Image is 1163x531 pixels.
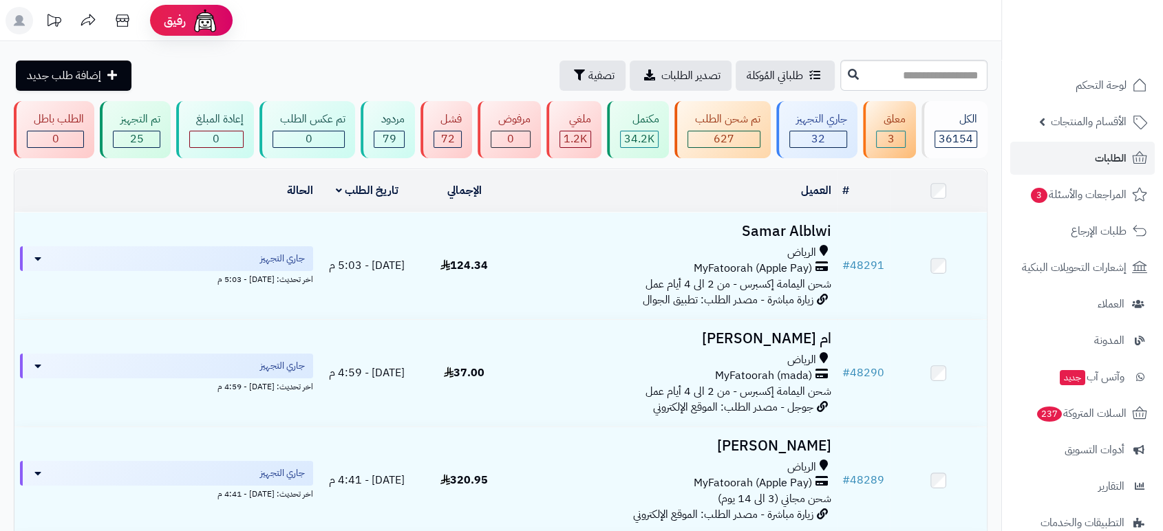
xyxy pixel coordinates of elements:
[418,101,475,158] a: فشل 72
[27,67,101,84] span: إضافة طلب جديد
[801,182,831,199] a: العميل
[434,111,462,127] div: فشل
[842,472,884,488] a: #48289
[441,131,455,147] span: 72
[1010,142,1155,175] a: الطلبات
[164,12,186,29] span: رفيق
[440,472,488,488] span: 320.95
[447,182,482,199] a: الإجمالي
[1010,215,1155,248] a: طلبات الإرجاع
[491,111,530,127] div: مرفوض
[190,131,243,147] div: 0
[1069,37,1150,66] img: logo-2.png
[374,131,403,147] div: 79
[1094,331,1124,350] span: المدونة
[1010,251,1155,284] a: إشعارات التحويلات البنكية
[643,292,813,308] span: زيارة مباشرة - مصدر الطلب: تطبيق الجوال
[1010,178,1155,211] a: المراجعات والأسئلة3
[440,257,488,274] span: 124.34
[27,111,84,127] div: الطلب باطل
[876,111,905,127] div: معلق
[273,131,344,147] div: 0
[329,257,405,274] span: [DATE] - 5:03 م
[475,101,543,158] a: مرفوض 0
[714,131,734,147] span: 627
[306,131,312,147] span: 0
[842,365,884,381] a: #48290
[1010,324,1155,357] a: المدونة
[260,359,305,373] span: جاري التجهيز
[1022,258,1127,277] span: إشعارات التحويلات البنكية
[718,490,831,507] span: شحن مجاني (3 الى 14 يوم)
[1010,69,1155,102] a: لوحة التحكم
[213,131,220,147] span: 0
[1037,407,1062,422] span: 237
[694,475,812,491] span: MyFatoorah (Apple Pay)
[588,67,615,84] span: تصفية
[559,61,626,91] button: تصفية
[491,131,529,147] div: 0
[329,472,405,488] span: [DATE] - 4:41 م
[544,101,604,158] a: ملغي 1.2K
[374,111,404,127] div: مردود
[1065,440,1124,459] span: أدوات التسويق
[645,276,831,292] span: شحن اليمامة إكسبرس - من 2 الى 4 أيام عمل
[260,252,305,265] span: جاري التجهيز
[645,383,831,400] span: شحن اليمامة إكسبرس - من 2 الى 4 أيام عمل
[604,101,672,158] a: مكتمل 34.2K
[1058,367,1124,387] span: وآتس آب
[113,111,160,127] div: تم التجهيز
[257,101,358,158] a: تم عكس الطلب 0
[747,67,803,84] span: طلباتي المُوكلة
[518,224,831,239] h3: Samar Alblwi
[1060,370,1085,385] span: جديد
[191,7,219,34] img: ai-face.png
[560,131,590,147] div: 1159
[1010,397,1155,430] a: السلات المتروكة237
[1010,470,1155,503] a: التقارير
[687,111,760,127] div: تم شحن الطلب
[1036,404,1127,423] span: السلات المتروكة
[1071,221,1127,241] span: طلبات الإرجاع
[1095,149,1127,168] span: الطلبات
[842,365,850,381] span: #
[518,438,831,454] h3: [PERSON_NAME]
[887,131,894,147] span: 3
[877,131,904,147] div: 3
[358,101,417,158] a: مردود 79
[1031,188,1047,203] span: 3
[1076,76,1127,95] span: لوحة التحكم
[715,368,812,384] span: MyFatoorah (mada)
[273,111,345,127] div: تم عكس الطلب
[1010,288,1155,321] a: العملاء
[653,399,813,415] span: جوجل - مصدر الطلب: الموقع الإلكتروني
[20,378,313,393] div: اخر تحديث: [DATE] - 4:59 م
[1010,433,1155,466] a: أدوات التسويق
[811,131,825,147] span: 32
[383,131,396,147] span: 79
[114,131,159,147] div: 25
[939,131,973,147] span: 36154
[1029,185,1127,204] span: المراجعات والأسئلة
[842,182,849,199] a: #
[444,365,484,381] span: 37.00
[919,101,990,158] a: الكل36154
[842,257,884,274] a: #48291
[935,111,977,127] div: الكل
[20,271,313,285] div: اخر تحديث: [DATE] - 5:03 م
[36,7,71,38] a: تحديثات المنصة
[621,131,658,147] div: 34157
[688,131,759,147] div: 627
[16,61,131,91] a: إضافة طلب جديد
[20,486,313,500] div: اخر تحديث: [DATE] - 4:41 م
[1010,360,1155,393] a: وآتس آبجديد
[189,111,244,127] div: إعادة المبلغ
[787,245,816,261] span: الرياض
[633,506,813,523] span: زيارة مباشرة - مصدر الطلب: الموقع الإلكتروني
[336,182,398,199] a: تاريخ الطلب
[790,131,846,147] div: 32
[672,101,773,158] a: تم شحن الطلب 627
[1098,294,1124,314] span: العملاء
[620,111,659,127] div: مكتمل
[518,331,831,347] h3: ام [PERSON_NAME]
